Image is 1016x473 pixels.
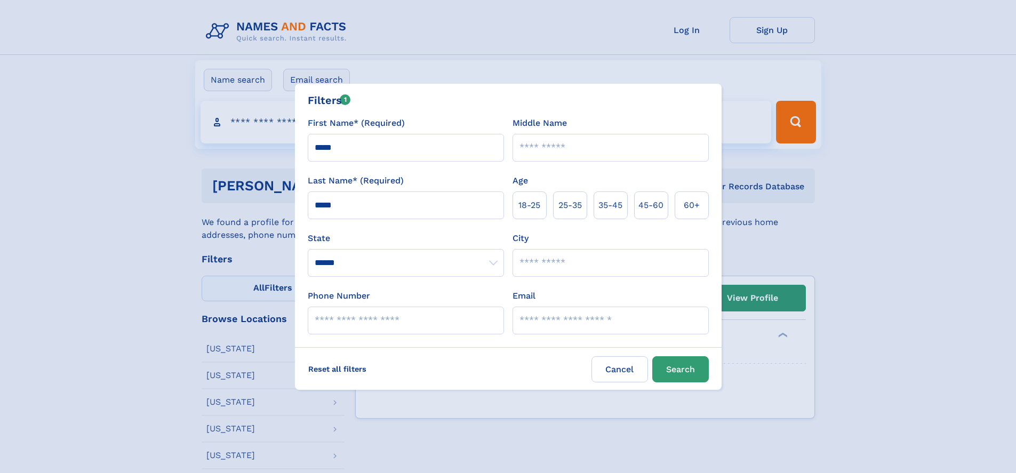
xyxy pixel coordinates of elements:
[513,290,535,302] label: Email
[308,174,404,187] label: Last Name* (Required)
[558,199,582,212] span: 25‑35
[591,356,648,382] label: Cancel
[652,356,709,382] button: Search
[598,199,622,212] span: 35‑45
[301,356,373,382] label: Reset all filters
[518,199,540,212] span: 18‑25
[684,199,700,212] span: 60+
[513,117,567,130] label: Middle Name
[308,117,405,130] label: First Name* (Required)
[513,174,528,187] label: Age
[638,199,663,212] span: 45‑60
[308,290,370,302] label: Phone Number
[513,232,529,245] label: City
[308,92,351,108] div: Filters
[308,232,504,245] label: State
